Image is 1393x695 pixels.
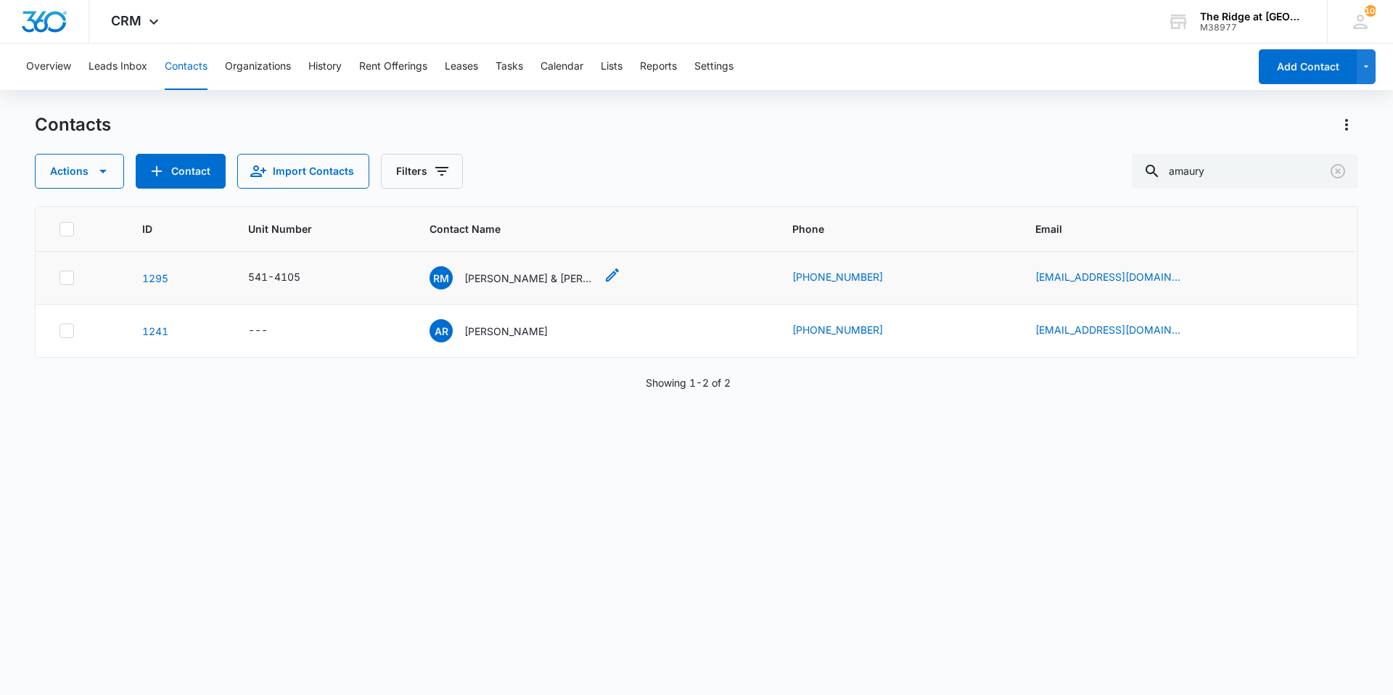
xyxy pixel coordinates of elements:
button: Tasks [496,44,523,90]
p: Showing 1-2 of 2 [646,375,731,390]
button: Filters [381,154,463,189]
span: Phone [792,221,979,237]
div: Email - patypenilla@outlook.com - Select to Edit Field [1035,269,1207,287]
button: Settings [694,44,734,90]
button: Import Contacts [237,154,369,189]
a: [PHONE_NUMBER] [792,322,883,337]
button: Calendar [541,44,583,90]
button: Overview [26,44,71,90]
span: 108 [1365,5,1376,17]
span: Contact Name [430,221,736,237]
div: Phone - (970) 775-0066 - Select to Edit Field [792,322,909,340]
span: Unit Number [248,221,395,237]
span: RM [430,266,453,289]
span: ID [142,221,192,237]
div: Unit Number - 541-4105 - Select to Edit Field [248,269,326,287]
button: Add Contact [1259,49,1357,84]
p: [PERSON_NAME] & [PERSON_NAME] [464,271,595,286]
button: Organizations [225,44,291,90]
p: [PERSON_NAME] [464,324,548,339]
button: Leads Inbox [89,44,147,90]
button: History [308,44,342,90]
span: AR [430,319,453,342]
div: 541-4105 [248,269,300,284]
span: Email [1035,221,1313,237]
span: CRM [111,13,141,28]
div: notifications count [1365,5,1376,17]
button: Lists [601,44,622,90]
button: Add Contact [136,154,226,189]
div: Unit Number - - Select to Edit Field [248,322,294,340]
input: Search Contacts [1132,154,1358,189]
button: Leases [445,44,478,90]
div: Contact Name - Rosa, Miguel & Amaury Penilla - Select to Edit Field [430,266,621,289]
div: account name [1200,11,1306,22]
button: Actions [1335,113,1358,136]
a: Navigate to contact details page for Amaury Rodriguez [142,325,168,337]
a: [PHONE_NUMBER] [792,269,883,284]
a: [EMAIL_ADDRESS][DOMAIN_NAME] [1035,322,1180,337]
h1: Contacts [35,114,111,136]
button: Actions [35,154,124,189]
div: Contact Name - Amaury Rodriguez - Select to Edit Field [430,319,574,342]
button: Rent Offerings [359,44,427,90]
div: Email - amaury.rodriguez33@gmail.com - Select to Edit Field [1035,322,1207,340]
div: Phone - (970) 980-4693 - Select to Edit Field [792,269,909,287]
a: Navigate to contact details page for Rosa, Miguel & Amaury Penilla [142,272,168,284]
div: account id [1200,22,1306,33]
button: Reports [640,44,677,90]
a: [EMAIL_ADDRESS][DOMAIN_NAME] [1035,269,1180,284]
button: Contacts [165,44,207,90]
div: --- [248,322,268,340]
button: Clear [1326,160,1349,183]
